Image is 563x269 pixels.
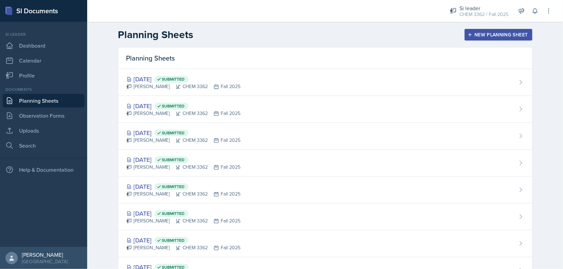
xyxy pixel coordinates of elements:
[126,74,241,84] div: [DATE]
[126,182,241,191] div: [DATE]
[3,31,84,37] div: Si leader
[3,124,84,137] a: Uploads
[126,137,241,144] div: [PERSON_NAME] CHEM 3362 Fall 2025
[22,251,68,258] div: [PERSON_NAME]
[118,176,532,203] a: [DATE] Submitted [PERSON_NAME]CHEM 3362Fall 2025
[162,77,185,82] span: Submitted
[118,69,532,96] a: [DATE] Submitted [PERSON_NAME]CHEM 3362Fall 2025
[126,83,241,90] div: [PERSON_NAME] CHEM 3362 Fall 2025
[118,150,532,176] a: [DATE] Submitted [PERSON_NAME]CHEM 3362Fall 2025
[118,230,532,257] a: [DATE] Submitted [PERSON_NAME]CHEM 3362Fall 2025
[118,123,532,150] a: [DATE] Submitted [PERSON_NAME]CHEM 3362Fall 2025
[162,184,185,189] span: Submitted
[162,157,185,163] span: Submitted
[126,217,241,224] div: [PERSON_NAME] CHEM 3362 Fall 2025
[3,54,84,67] a: Calendar
[3,86,84,93] div: Documents
[126,209,241,218] div: [DATE]
[126,128,241,137] div: [DATE]
[3,109,84,122] a: Observation Forms
[118,48,532,69] div: Planning Sheets
[118,203,532,230] a: [DATE] Submitted [PERSON_NAME]CHEM 3362Fall 2025
[118,96,532,123] a: [DATE] Submitted [PERSON_NAME]CHEM 3362Fall 2025
[126,164,241,171] div: [PERSON_NAME] CHEM 3362 Fall 2025
[3,94,84,107] a: Planning Sheets
[126,244,241,251] div: [PERSON_NAME] CHEM 3362 Fall 2025
[469,32,528,37] div: New Planning Sheet
[162,130,185,136] span: Submitted
[162,103,185,109] span: Submitted
[162,211,185,216] span: Submitted
[459,11,509,18] div: CHEM 3362 / Fall 2025
[162,238,185,243] span: Submitted
[126,110,241,117] div: [PERSON_NAME] CHEM 3362 Fall 2025
[3,69,84,82] a: Profile
[465,29,532,40] button: New Planning Sheet
[126,190,241,198] div: [PERSON_NAME] CHEM 3362 Fall 2025
[118,29,193,41] h2: Planning Sheets
[3,39,84,52] a: Dashboard
[3,139,84,152] a: Search
[3,163,84,176] div: Help & Documentation
[22,258,68,265] div: [GEOGRAPHIC_DATA]
[126,155,241,164] div: [DATE]
[459,4,509,12] div: Si leader
[126,236,241,245] div: [DATE]
[126,101,241,111] div: [DATE]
